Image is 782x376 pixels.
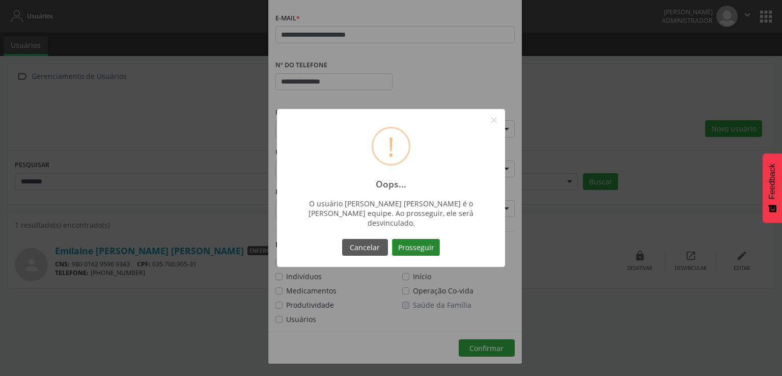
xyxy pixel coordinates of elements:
div: ! [387,128,395,164]
h2: Oops... [376,179,406,190]
button: Close this dialog [485,112,502,129]
button: Feedback - Mostrar pesquisa [763,153,782,223]
button: Prosseguir [392,239,440,256]
span: Feedback [768,164,777,199]
div: O usuário [PERSON_NAME] [PERSON_NAME] é o [PERSON_NAME] equipe. Ao prosseguir, ele será desvincul... [297,199,485,228]
button: Cancelar [342,239,388,256]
